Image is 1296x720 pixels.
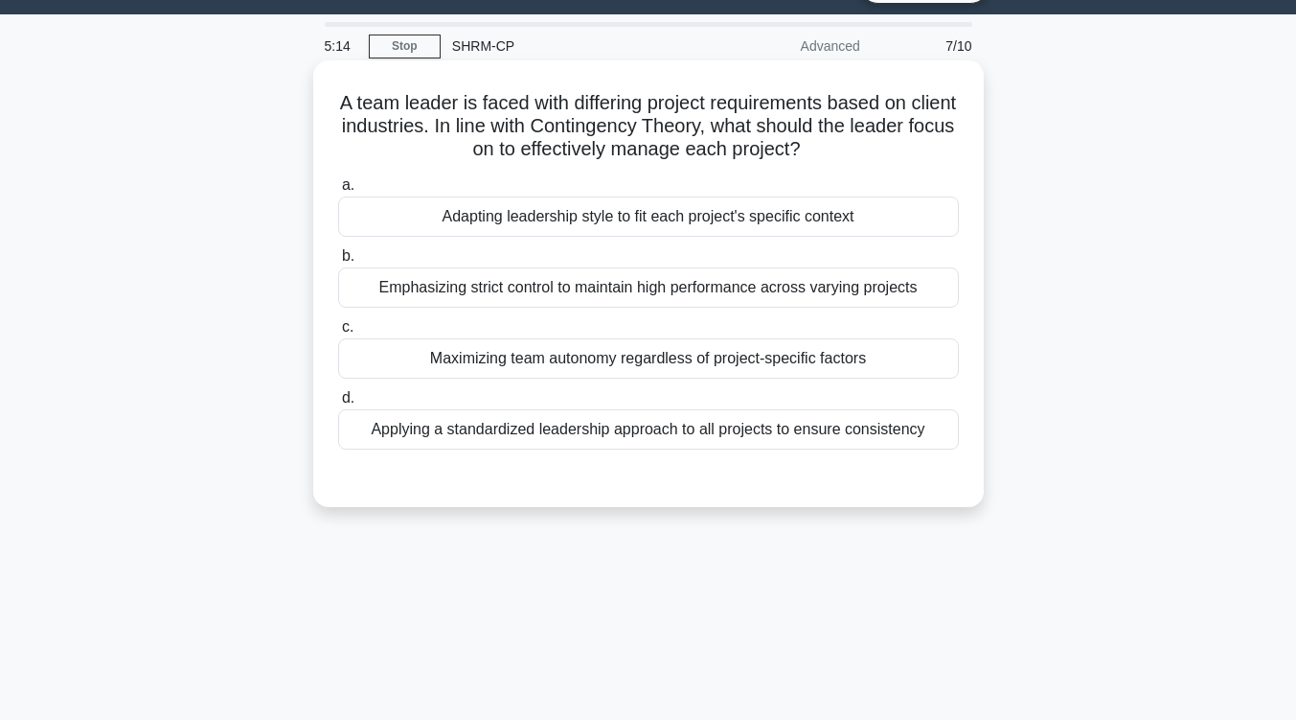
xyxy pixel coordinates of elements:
div: Emphasizing strict control to maintain high performance across varying projects [338,267,959,308]
span: c. [342,318,353,335]
span: d. [342,389,354,406]
div: SHRM-CP [441,27,704,65]
span: a. [342,176,354,193]
div: Maximizing team autonomy regardless of project-specific factors [338,338,959,379]
div: Adapting leadership style to fit each project's specific context [338,197,959,237]
a: Stop [369,35,441,58]
h5: A team leader is faced with differing project requirements based on client industries. In line wi... [336,91,961,162]
div: 5:14 [313,27,369,65]
span: b. [342,247,354,264]
div: Advanced [704,27,872,65]
div: 7/10 [872,27,984,65]
div: Applying a standardized leadership approach to all projects to ensure consistency [338,409,959,450]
